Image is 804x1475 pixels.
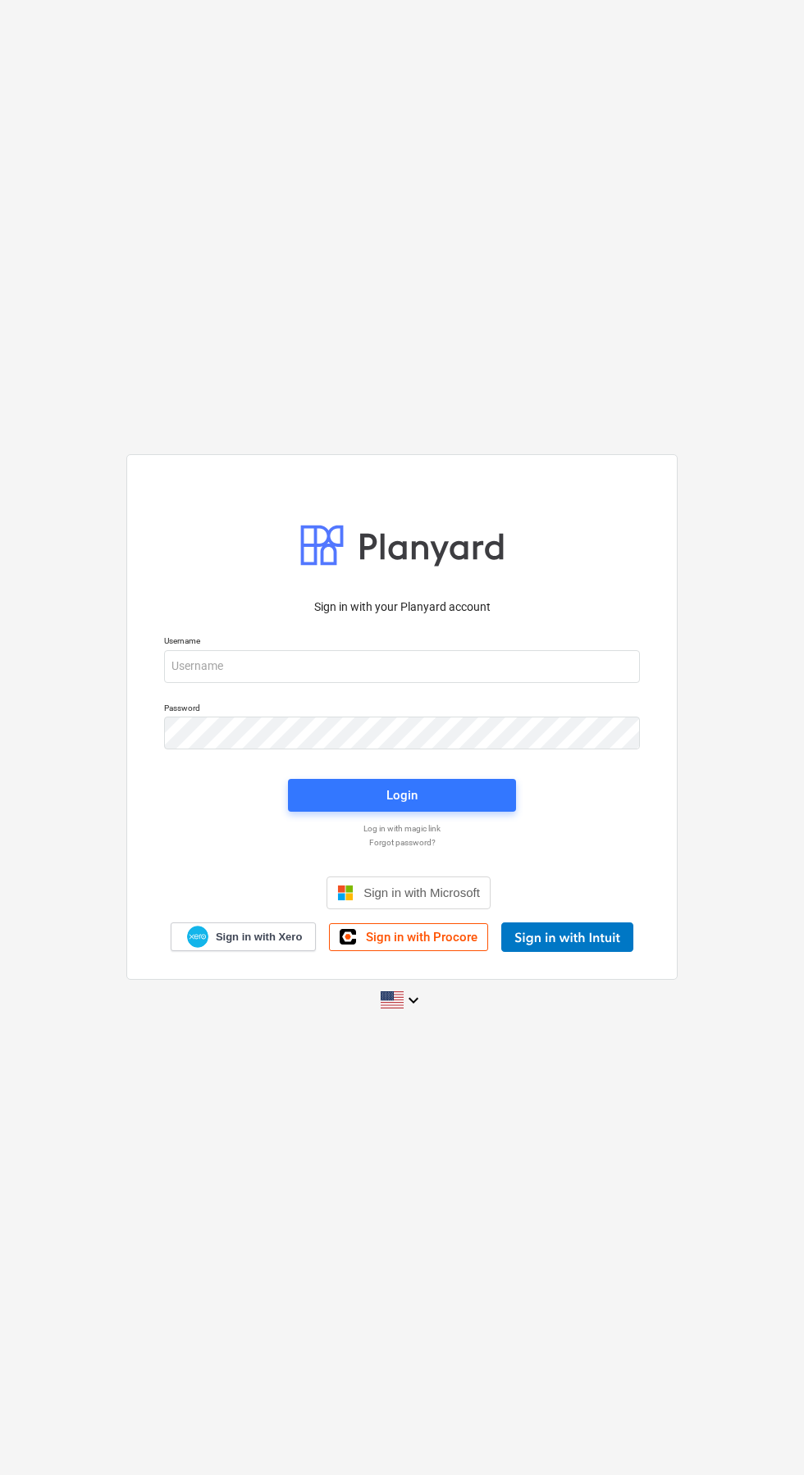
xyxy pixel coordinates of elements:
p: Username [164,635,640,649]
a: Forgot password? [156,837,648,848]
a: Sign in with Xero [171,922,317,951]
span: Sign in with Xero [216,930,302,945]
i: keyboard_arrow_down [404,990,423,1010]
img: Microsoft logo [337,885,354,901]
a: Log in with magic link [156,823,648,834]
p: Password [164,703,640,717]
span: Sign in with Procore [366,930,477,945]
p: Sign in with your Planyard account [164,599,640,616]
span: Sign in with Microsoft [363,885,480,899]
input: Username [164,650,640,683]
img: Xero logo [187,926,208,948]
div: Login [386,785,418,806]
button: Login [288,779,516,812]
a: Sign in with Procore [329,923,488,951]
